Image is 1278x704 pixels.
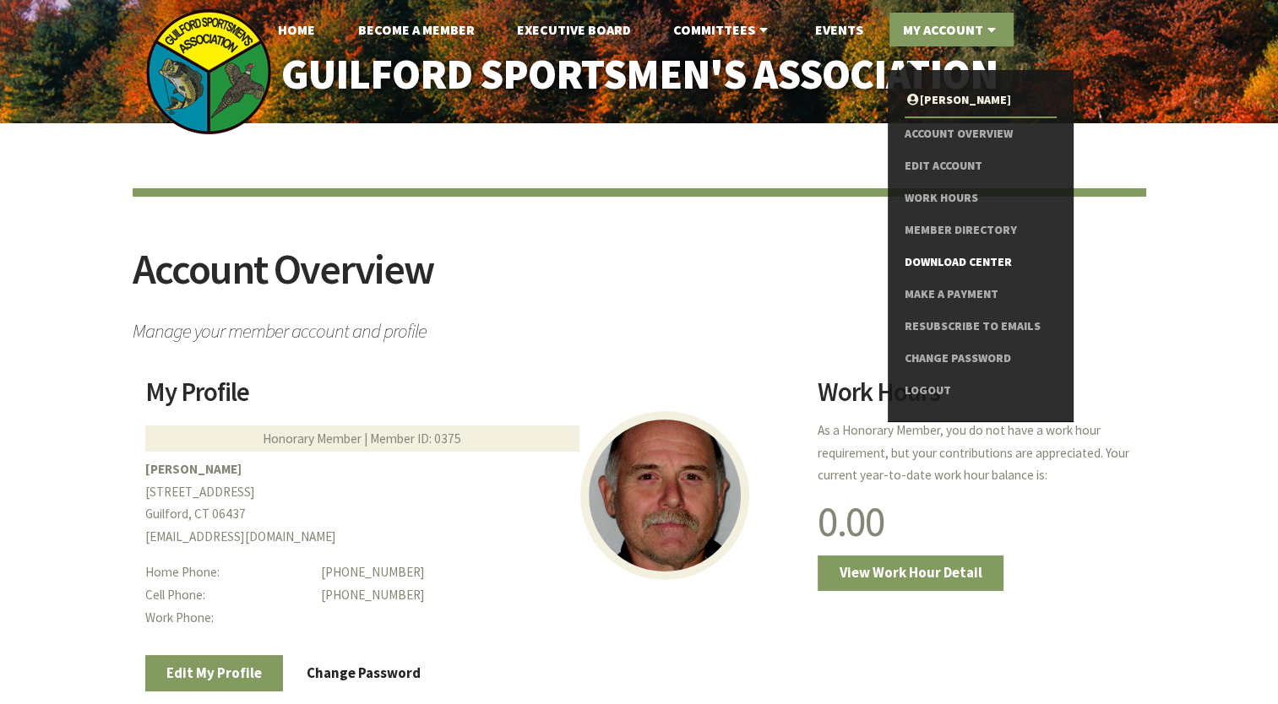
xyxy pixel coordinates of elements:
[145,458,797,549] p: [STREET_ADDRESS] Guilford, CT 06437 [EMAIL_ADDRESS][DOMAIN_NAME]
[905,214,1056,246] a: Member Directory
[905,246,1056,279] a: Download Center
[905,343,1056,375] a: Change Password
[905,118,1056,150] a: Account Overview
[889,13,1014,46] a: My Account
[145,655,284,690] a: Edit My Profile
[245,39,1033,111] a: Guilford Sportsmen's Association
[133,311,1146,341] span: Manage your member account and profile
[145,561,308,584] dt: Home Phone
[905,279,1056,311] a: Make a Payment
[503,13,644,46] a: Executive Board
[905,150,1056,182] a: Edit Account
[264,13,329,46] a: Home
[321,584,797,607] dd: [PHONE_NUMBER]
[145,461,242,477] b: [PERSON_NAME]
[145,607,308,630] dt: Work Phone
[660,13,786,46] a: Committees
[818,555,1003,591] a: View Work Hour Detail
[905,182,1056,214] a: Work Hours
[818,501,1133,543] h1: 0.00
[905,375,1056,407] a: Logout
[145,379,797,418] h2: My Profile
[286,655,443,690] a: Change Password
[905,311,1056,343] a: Resubscribe to Emails
[818,420,1133,487] p: As a Honorary Member, you do not have a work hour requirement, but your contributions are appreci...
[145,584,308,607] dt: Cell Phone
[145,425,579,452] div: Honorary Member | Member ID: 0375
[905,84,1056,116] a: [PERSON_NAME]
[345,13,488,46] a: Become A Member
[801,13,876,46] a: Events
[818,379,1133,418] h2: Work Hours
[133,248,1146,311] h2: Account Overview
[145,8,272,135] img: logo_sm.png
[321,561,797,584] dd: [PHONE_NUMBER]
